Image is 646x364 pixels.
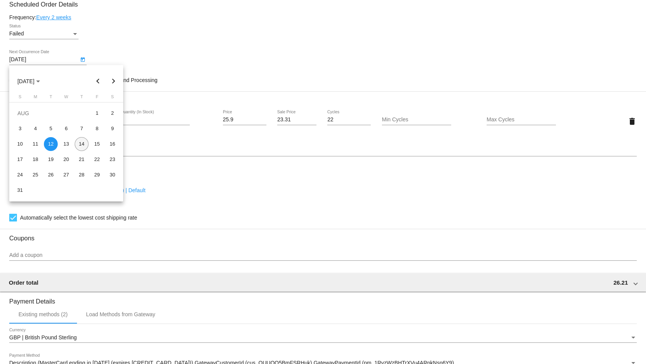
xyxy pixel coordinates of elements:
div: 29 [90,168,104,182]
button: Choose month and year [11,74,46,89]
div: 28 [75,168,89,182]
td: August 27, 2025 [59,167,74,183]
td: AUG [12,106,89,121]
td: August 29, 2025 [89,167,105,183]
div: 27 [59,168,73,182]
div: 5 [44,122,58,136]
td: August 10, 2025 [12,136,28,152]
div: 21 [75,153,89,166]
td: August 24, 2025 [12,167,28,183]
th: Friday [89,94,105,102]
td: August 1, 2025 [89,106,105,121]
td: August 11, 2025 [28,136,43,152]
div: 15 [90,137,104,151]
td: August 22, 2025 [89,152,105,167]
td: August 17, 2025 [12,152,28,167]
div: 16 [105,137,119,151]
div: 26 [44,168,58,182]
div: 19 [44,153,58,166]
div: 20 [59,153,73,166]
th: Tuesday [43,94,59,102]
div: 13 [59,137,73,151]
td: August 31, 2025 [12,183,28,198]
div: 6 [59,122,73,136]
td: August 20, 2025 [59,152,74,167]
td: August 16, 2025 [105,136,120,152]
div: 25 [28,168,42,182]
td: August 23, 2025 [105,152,120,167]
td: August 15, 2025 [89,136,105,152]
th: Sunday [12,94,28,102]
td: August 30, 2025 [105,167,120,183]
div: 14 [75,137,89,151]
button: Previous month [90,74,106,89]
td: August 13, 2025 [59,136,74,152]
td: August 6, 2025 [59,121,74,136]
div: 2 [105,106,119,120]
div: 12 [44,137,58,151]
td: August 19, 2025 [43,152,59,167]
td: August 12, 2025 [43,136,59,152]
td: August 9, 2025 [105,121,120,136]
td: August 7, 2025 [74,121,89,136]
td: August 26, 2025 [43,167,59,183]
td: August 5, 2025 [43,121,59,136]
button: Next month [106,74,121,89]
th: Thursday [74,94,89,102]
td: August 21, 2025 [74,152,89,167]
div: 1 [90,106,104,120]
td: August 25, 2025 [28,167,43,183]
div: 31 [13,183,27,197]
td: August 8, 2025 [89,121,105,136]
span: [DATE] [17,78,40,84]
td: August 4, 2025 [28,121,43,136]
td: August 28, 2025 [74,167,89,183]
td: August 3, 2025 [12,121,28,136]
div: 22 [90,153,104,166]
div: 17 [13,153,27,166]
div: 9 [105,122,119,136]
th: Saturday [105,94,120,102]
th: Monday [28,94,43,102]
div: 24 [13,168,27,182]
div: 18 [28,153,42,166]
div: 23 [105,153,119,166]
div: 30 [105,168,119,182]
div: 4 [28,122,42,136]
div: 11 [28,137,42,151]
td: August 14, 2025 [74,136,89,152]
td: August 18, 2025 [28,152,43,167]
th: Wednesday [59,94,74,102]
div: 10 [13,137,27,151]
div: 7 [75,122,89,136]
div: 8 [90,122,104,136]
div: 3 [13,122,27,136]
td: August 2, 2025 [105,106,120,121]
